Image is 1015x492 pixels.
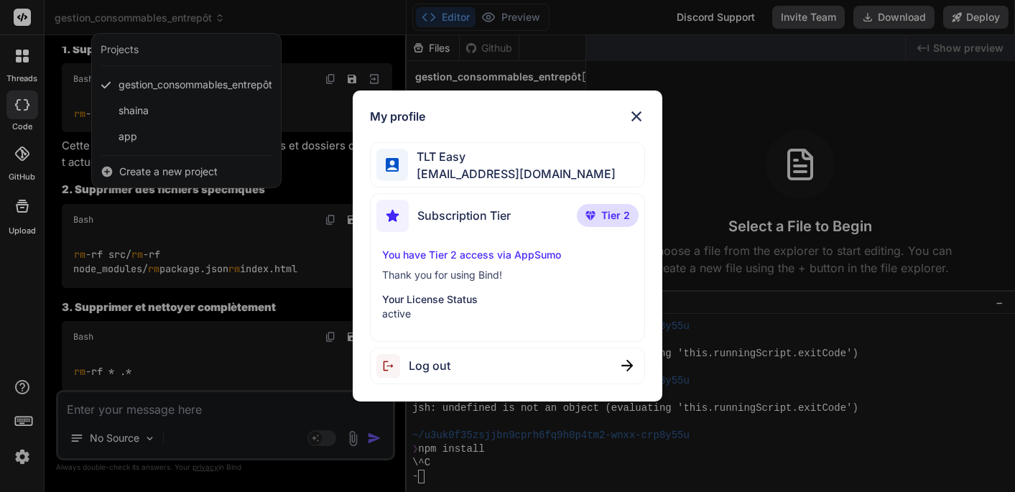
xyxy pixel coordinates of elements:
img: subscription [376,200,409,232]
img: premium [585,211,595,220]
img: close [628,108,645,125]
span: Tier 2 [601,208,630,223]
span: Subscription Tier [417,207,511,224]
span: [EMAIL_ADDRESS][DOMAIN_NAME] [408,165,616,182]
img: logout [376,354,409,378]
img: profile [386,158,399,172]
span: Log out [409,357,450,374]
img: close [621,360,633,371]
h1: My profile [370,108,425,125]
p: Thank you for using Bind! [382,268,634,282]
span: TLT Easy [408,148,616,165]
p: Your License Status [382,292,634,307]
p: You have Tier 2 access via AppSumo [382,248,634,262]
p: active [382,307,634,321]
